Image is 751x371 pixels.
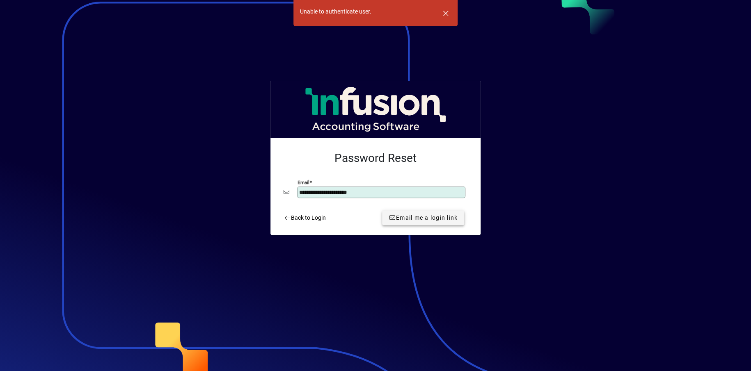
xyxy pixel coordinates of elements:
button: Email me a login link [382,210,464,225]
div: Unable to authenticate user. [300,7,371,16]
button: Dismiss [436,3,456,23]
a: Back to Login [280,210,329,225]
span: Email me a login link [389,214,458,222]
h2: Password Reset [284,151,467,165]
mat-label: Email [298,180,309,185]
span: Back to Login [284,214,326,222]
